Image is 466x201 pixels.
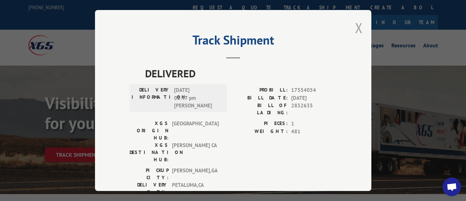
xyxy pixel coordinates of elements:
[291,94,337,102] span: [DATE]
[130,35,337,48] h2: Track Shipment
[233,120,288,128] label: PIECES:
[233,94,288,102] label: BILL DATE:
[233,86,288,94] label: PROBILL:
[132,86,171,110] label: DELIVERY INFORMATION:
[233,128,288,136] label: WEIGHT:
[291,128,337,136] span: 481
[130,167,169,181] label: PICKUP CITY:
[145,66,337,81] span: DELIVERED
[355,19,363,37] button: Close modal
[174,86,221,110] span: [DATE] 01:47 pm [PERSON_NAME]
[233,102,288,116] label: BILL OF LADING:
[130,120,169,142] label: XGS ORIGIN HUB:
[172,181,219,196] span: PETALUMA , CA
[172,142,219,163] span: [PERSON_NAME] CA
[130,181,169,196] label: DELIVERY CITY:
[130,142,169,163] label: XGS DESTINATION HUB:
[291,86,337,94] span: 17554054
[172,120,219,142] span: [GEOGRAPHIC_DATA]
[172,167,219,181] span: [PERSON_NAME] , GA
[291,102,337,116] span: 2832635
[443,178,461,196] a: Open chat
[291,120,337,128] span: 1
